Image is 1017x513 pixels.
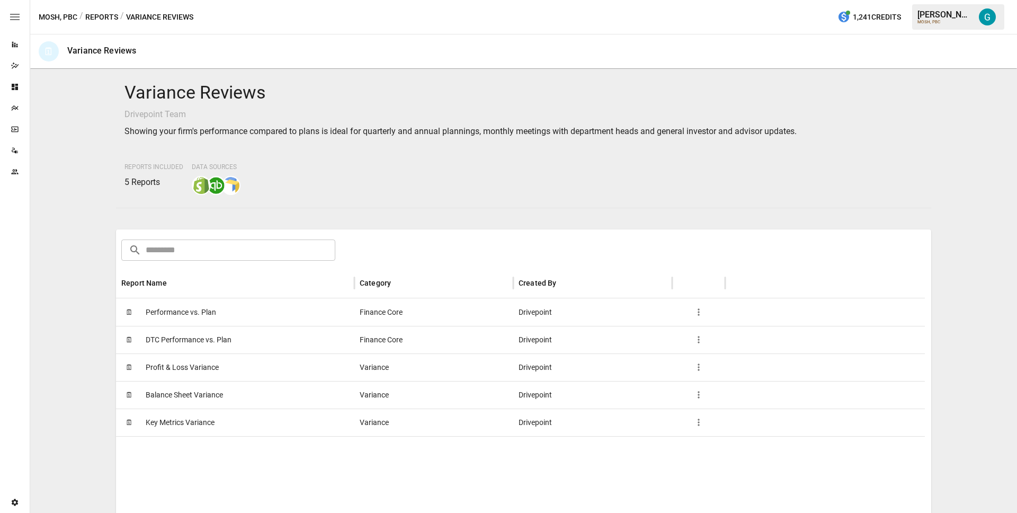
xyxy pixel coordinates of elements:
[833,7,905,27] button: 1,241Credits
[120,11,124,24] div: /
[354,381,513,409] div: Variance
[146,409,215,436] span: Key Metrics Variance
[917,20,973,24] div: MOSH, PBC
[973,2,1002,32] button: Gavin Acres
[193,177,210,194] img: shopify
[121,359,137,375] span: 🗓
[121,414,137,430] span: 🗓
[354,409,513,436] div: Variance
[124,176,183,189] p: 5 Reports
[146,299,216,326] span: Performance vs. Plan
[146,326,231,353] span: DTC Performance vs. Plan
[168,276,183,290] button: Sort
[354,326,513,353] div: Finance Core
[392,276,407,290] button: Sort
[121,279,167,287] div: Report Name
[121,332,137,348] span: 🗓
[124,82,923,104] h4: Variance Reviews
[360,279,391,287] div: Category
[124,163,183,171] span: Reports Included
[979,8,996,25] img: Gavin Acres
[124,125,923,138] p: Showing your firm's performance compared to plans is ideal for quarterly and annual plannings, mo...
[513,381,672,409] div: Drivepoint
[85,11,118,24] button: Reports
[513,326,672,353] div: Drivepoint
[513,409,672,436] div: Drivepoint
[222,177,239,194] img: smart model
[558,276,573,290] button: Sort
[121,387,137,403] span: 🗓
[39,41,59,61] div: 🗓
[853,11,901,24] span: 1,241 Credits
[208,177,225,194] img: quickbooks
[124,108,923,121] p: Drivepoint Team
[146,382,223,409] span: Balance Sheet Variance
[67,46,136,56] div: Variance Reviews
[917,10,973,20] div: [PERSON_NAME]
[121,304,137,320] span: 🗓
[513,298,672,326] div: Drivepoint
[192,163,237,171] span: Data Sources
[354,353,513,381] div: Variance
[354,298,513,326] div: Finance Core
[513,353,672,381] div: Drivepoint
[519,279,557,287] div: Created By
[146,354,219,381] span: Profit & Loss Variance
[79,11,83,24] div: /
[39,11,77,24] button: MOSH, PBC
